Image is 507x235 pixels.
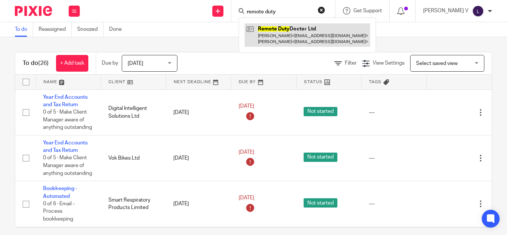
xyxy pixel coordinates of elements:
td: [DATE] [166,135,231,181]
span: [DATE] [239,195,254,200]
input: Search [246,9,313,16]
span: Filter [345,61,357,66]
span: Not started [304,153,337,162]
td: Digital Intelligent Solutions Ltd [101,89,166,135]
td: Vok Bikes Ltd [101,135,166,181]
img: Pixie [15,6,52,16]
span: 0 of 5 · Make Client Manager aware of anything outstanding [43,156,92,176]
div: --- [369,154,419,162]
a: + Add task [56,55,88,72]
td: [DATE] [166,89,231,135]
a: Bookkeeping - Automated [43,186,77,199]
span: Tags [369,80,382,84]
img: svg%3E [472,5,484,17]
div: --- [369,200,419,208]
span: [DATE] [239,150,254,155]
span: Select saved view [416,61,458,66]
a: Snoozed [77,22,104,37]
span: 0 of 5 · Make Client Manager aware of anything outstanding [43,110,92,130]
a: Year End Accounts and Tax Return [43,140,88,153]
span: Get Support [353,8,382,13]
td: Smart Respiratory Products Limited [101,181,166,227]
a: Year End Accounts and Tax Return [43,95,88,107]
span: 0 of 6 · Email - Process bookkeeping [43,201,75,222]
span: View Settings [373,61,405,66]
p: [PERSON_NAME] V [423,7,468,14]
h1: To do [23,59,49,67]
div: --- [369,109,419,116]
span: Not started [304,107,337,116]
span: Not started [304,198,337,208]
a: To do [15,22,33,37]
span: (26) [38,60,49,66]
span: [DATE] [128,61,143,66]
p: Due by [102,59,118,67]
a: Reassigned [39,22,72,37]
button: Clear [318,6,325,14]
td: [DATE] [166,181,231,227]
a: Done [109,22,127,37]
span: [DATE] [239,104,254,109]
